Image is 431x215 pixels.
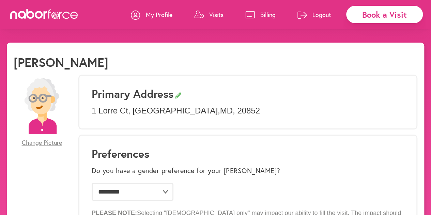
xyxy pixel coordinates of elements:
[297,4,331,25] a: Logout
[92,106,404,116] p: 1 Lorre Ct , [GEOGRAPHIC_DATA] , MD , 20852
[92,167,280,175] label: Do you have a gender preference for your [PERSON_NAME]?
[92,87,404,100] h3: Primary Address
[312,11,331,19] p: Logout
[209,11,224,19] p: Visits
[22,139,62,147] span: Change Picture
[245,4,276,25] a: Billing
[131,4,172,25] a: My Profile
[146,11,172,19] p: My Profile
[194,4,224,25] a: Visits
[14,78,70,134] img: efc20bcf08b0dac87679abea64c1faab.png
[14,55,108,70] h1: [PERSON_NAME]
[92,147,404,160] h1: Preferences
[346,6,423,23] div: Book a Visit
[260,11,276,19] p: Billing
